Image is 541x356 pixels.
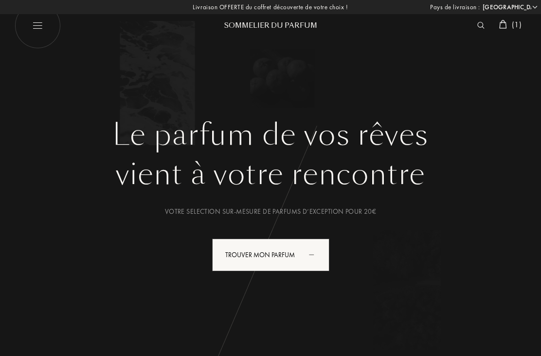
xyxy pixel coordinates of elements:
[15,2,61,49] img: burger_white.png
[477,22,485,29] img: search_icn_white.svg
[205,239,337,271] a: Trouver mon parfumanimation
[212,239,329,271] div: Trouver mon parfum
[22,117,519,152] h1: Le parfum de vos rêves
[212,20,329,31] div: Sommelier du Parfum
[512,19,522,30] span: ( 1 )
[306,244,325,264] div: animation
[430,2,480,12] span: Pays de livraison :
[22,152,519,196] div: vient à votre rencontre
[499,20,507,29] img: cart_white.svg
[22,206,519,217] div: Votre selection sur-mesure de parfums d’exception pour 20€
